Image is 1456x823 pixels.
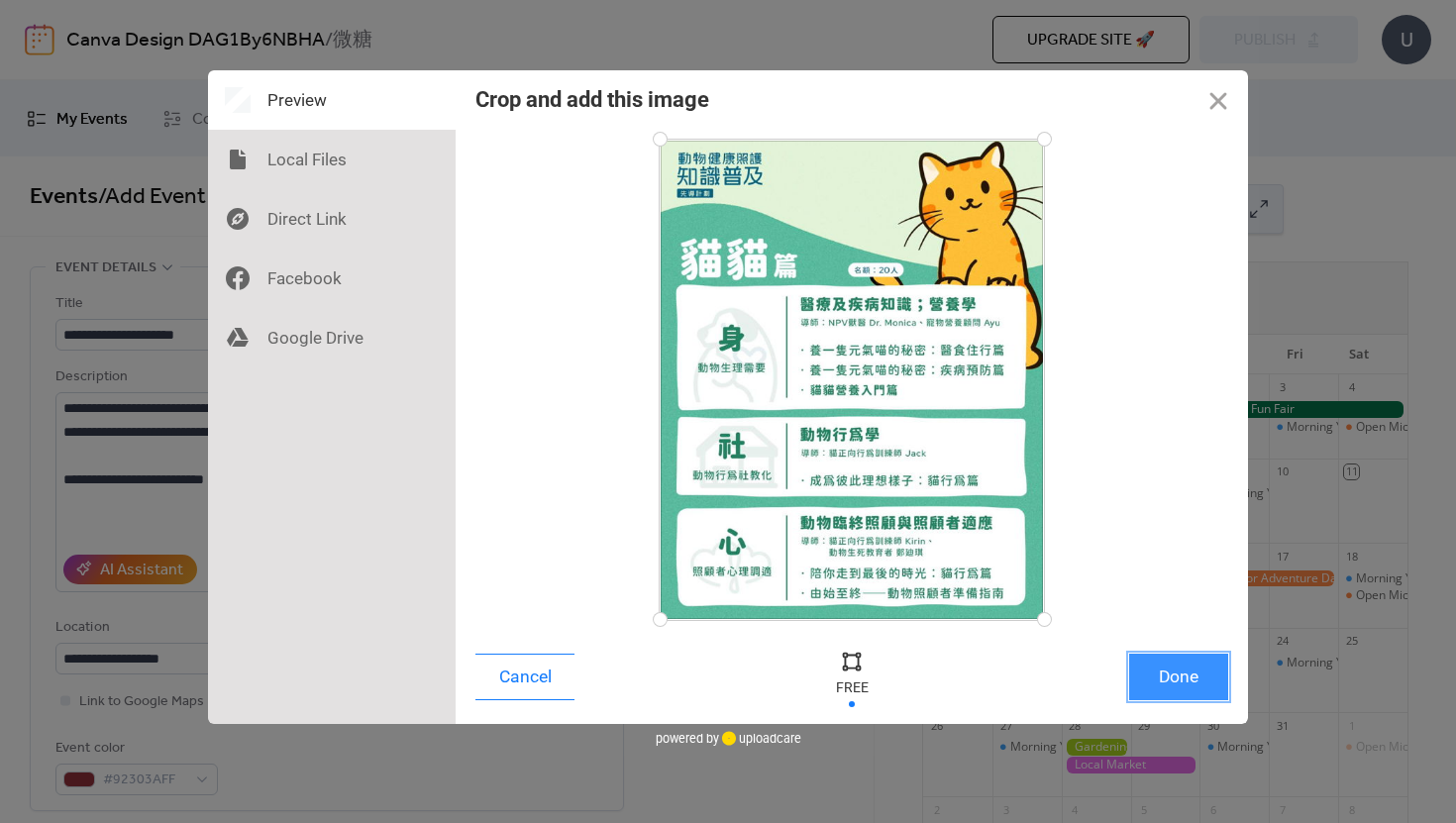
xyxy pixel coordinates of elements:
div: Facebook [208,249,456,308]
div: Google Drive [208,308,456,367]
div: Preview [208,70,456,130]
div: Local Files [208,130,456,189]
a: uploadcare [719,731,801,746]
div: Direct Link [208,189,456,249]
button: Close [1189,70,1248,130]
button: Cancel [475,654,574,700]
div: Crop and add this image [475,87,709,112]
div: powered by [656,724,801,754]
button: Done [1129,654,1228,700]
